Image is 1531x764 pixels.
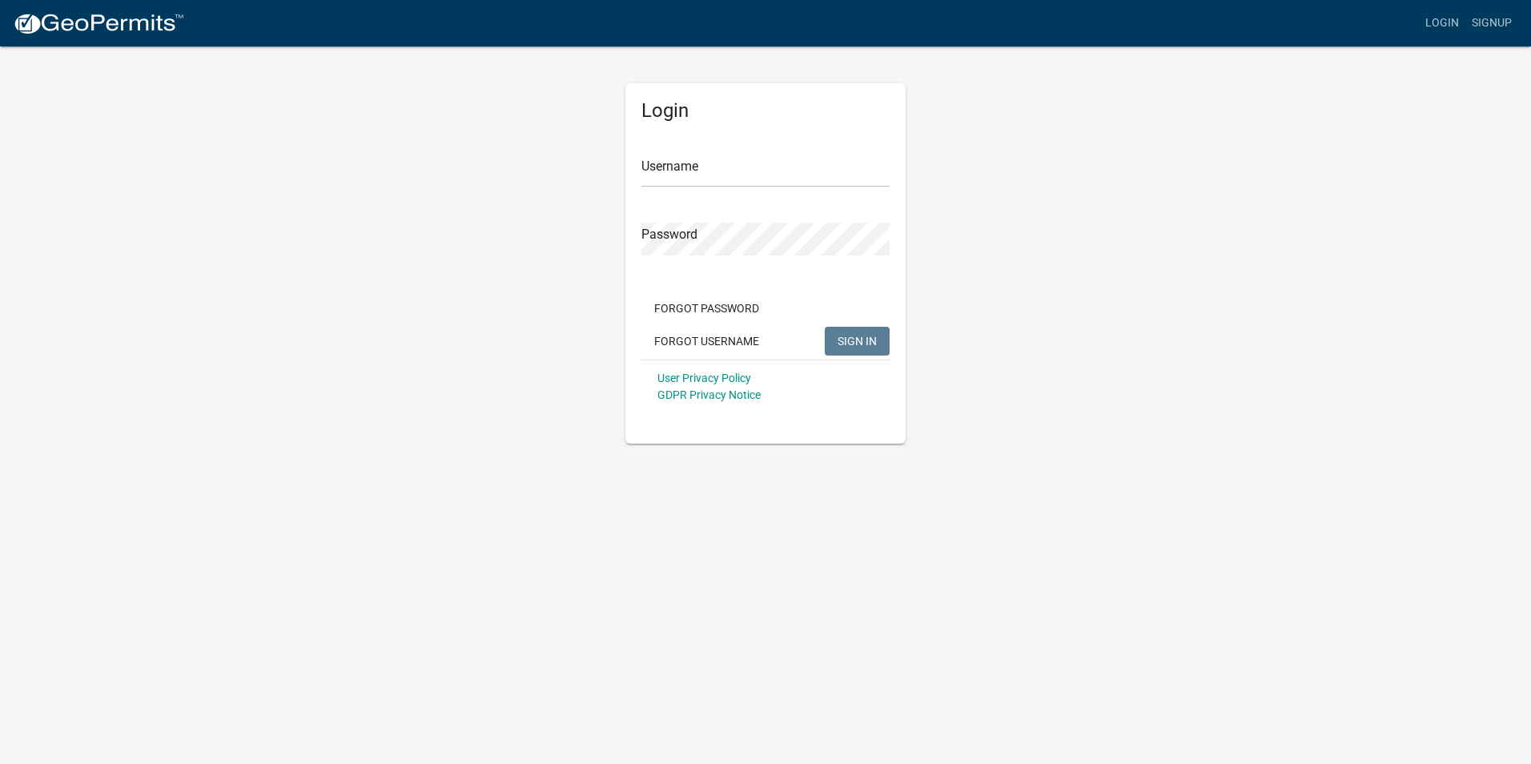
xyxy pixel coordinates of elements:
a: GDPR Privacy Notice [657,388,761,401]
button: Forgot Password [641,294,772,323]
a: Login [1419,8,1465,38]
button: SIGN IN [825,327,890,356]
button: Forgot Username [641,327,772,356]
span: SIGN IN [838,334,877,347]
a: Signup [1465,8,1518,38]
a: User Privacy Policy [657,372,751,384]
h5: Login [641,99,890,123]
